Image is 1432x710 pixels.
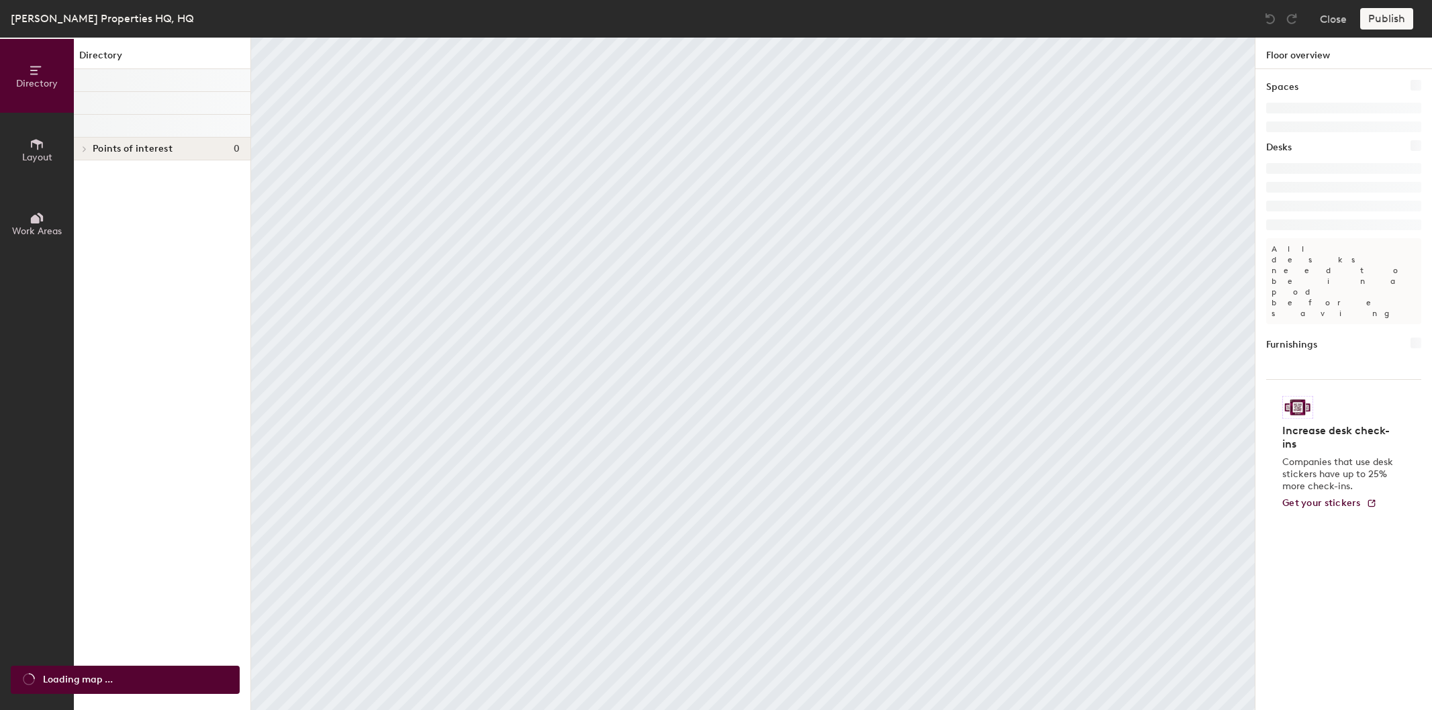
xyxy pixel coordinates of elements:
p: Companies that use desk stickers have up to 25% more check-ins. [1282,456,1397,493]
button: Close [1320,8,1347,30]
span: Loading map ... [43,672,113,687]
span: Work Areas [12,225,62,237]
h1: Floor overview [1255,38,1432,69]
img: Undo [1263,12,1277,26]
p: All desks need to be in a pod before saving [1266,238,1421,324]
h1: Directory [74,48,250,69]
img: Redo [1285,12,1298,26]
span: Layout [22,152,52,163]
span: Directory [16,78,58,89]
img: Sticker logo [1282,396,1313,419]
h1: Furnishings [1266,338,1317,352]
span: 0 [234,144,240,154]
h4: Increase desk check-ins [1282,424,1397,451]
span: Points of interest [93,144,173,154]
h1: Desks [1266,140,1292,155]
a: Get your stickers [1282,498,1377,509]
div: [PERSON_NAME] Properties HQ, HQ [11,10,194,27]
h1: Spaces [1266,80,1298,95]
span: Get your stickers [1282,497,1361,509]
